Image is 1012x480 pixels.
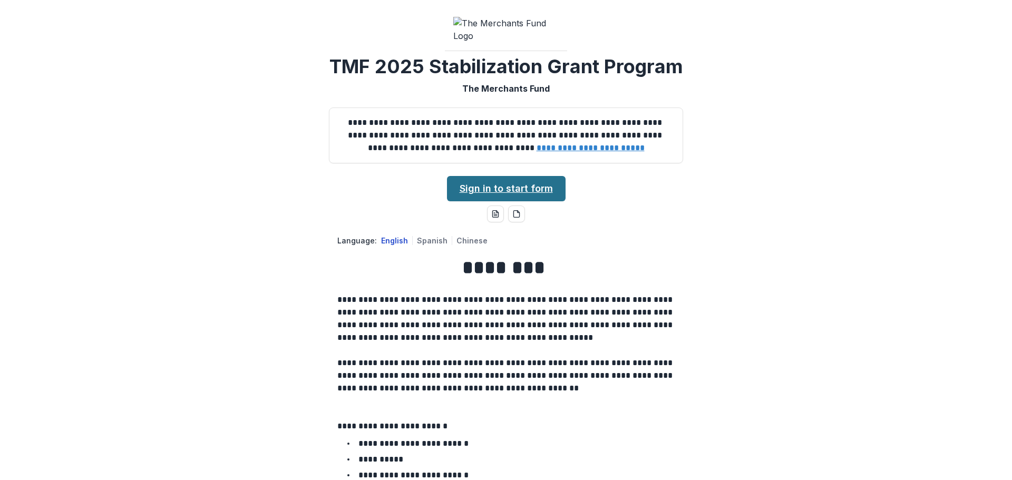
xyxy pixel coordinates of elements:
[508,205,525,222] button: pdf-download
[381,236,408,245] button: English
[462,82,550,95] p: The Merchants Fund
[329,55,683,78] h2: TMF 2025 Stabilization Grant Program
[456,236,488,245] button: Chinese
[487,205,504,222] button: word-download
[447,176,566,201] a: Sign in to start form
[417,236,447,245] button: Spanish
[453,17,559,42] img: The Merchants Fund Logo
[337,235,377,246] p: Language:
